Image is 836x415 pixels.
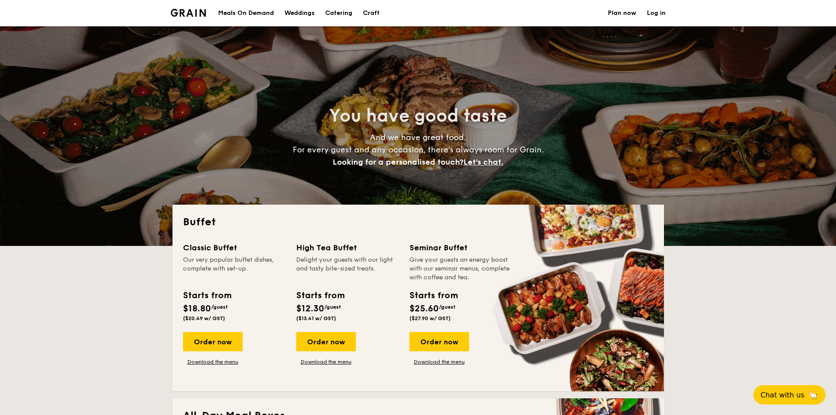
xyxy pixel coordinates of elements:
span: /guest [439,304,456,310]
span: ($20.49 w/ GST) [183,315,225,321]
div: Seminar Buffet [409,242,512,254]
div: Our very popular buffet dishes, complete with set-up. [183,256,286,282]
a: Download the menu [183,358,243,365]
div: High Tea Buffet [296,242,399,254]
span: And we have great food. For every guest and any occasion, there’s always room for Grain. [293,133,544,167]
h2: Buffet [183,215,653,229]
a: Logotype [171,9,206,17]
span: ($27.90 w/ GST) [409,315,451,321]
div: Give your guests an energy boost with our seminar menus, complete with coffee and tea. [409,256,512,282]
span: /guest [324,304,341,310]
span: 🦙 [808,390,818,400]
span: Let's chat. [463,157,503,167]
div: Starts from [409,289,457,302]
div: Delight your guests with our light and tasty bite-sized treats. [296,256,399,282]
span: ($13.41 w/ GST) [296,315,336,321]
span: $18.80 [183,303,211,314]
button: Chat with us🦙 [753,385,825,404]
div: Order now [296,332,356,351]
div: Classic Buffet [183,242,286,254]
span: $25.60 [409,303,439,314]
div: Order now [183,332,243,351]
span: Looking for a personalised touch? [333,157,463,167]
img: Grain [171,9,206,17]
a: Download the menu [409,358,469,365]
div: Order now [409,332,469,351]
span: Chat with us [761,391,804,399]
div: Starts from [183,289,231,302]
a: Download the menu [296,358,356,365]
span: /guest [211,304,228,310]
span: You have good taste [329,105,507,126]
div: Starts from [296,289,344,302]
span: $12.30 [296,303,324,314]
